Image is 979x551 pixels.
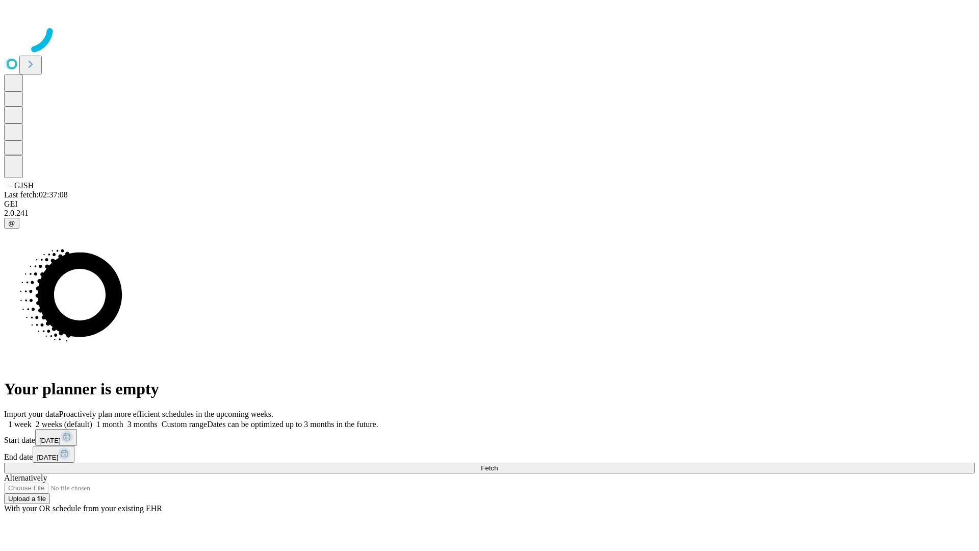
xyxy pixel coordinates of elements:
[37,454,58,461] span: [DATE]
[4,410,59,418] span: Import your data
[4,463,975,473] button: Fetch
[8,420,32,429] span: 1 week
[59,410,273,418] span: Proactively plan more efficient schedules in the upcoming weeks.
[481,464,498,472] span: Fetch
[4,199,975,209] div: GEI
[8,219,15,227] span: @
[4,493,50,504] button: Upload a file
[4,429,975,446] div: Start date
[14,181,34,190] span: GJSH
[4,209,975,218] div: 2.0.241
[39,437,61,444] span: [DATE]
[4,446,975,463] div: End date
[4,473,47,482] span: Alternatively
[33,446,74,463] button: [DATE]
[96,420,123,429] span: 1 month
[36,420,92,429] span: 2 weeks (default)
[207,420,378,429] span: Dates can be optimized up to 3 months in the future.
[162,420,207,429] span: Custom range
[4,504,162,513] span: With your OR schedule from your existing EHR
[4,190,68,199] span: Last fetch: 02:37:08
[4,218,19,229] button: @
[127,420,158,429] span: 3 months
[4,380,975,398] h1: Your planner is empty
[35,429,77,446] button: [DATE]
